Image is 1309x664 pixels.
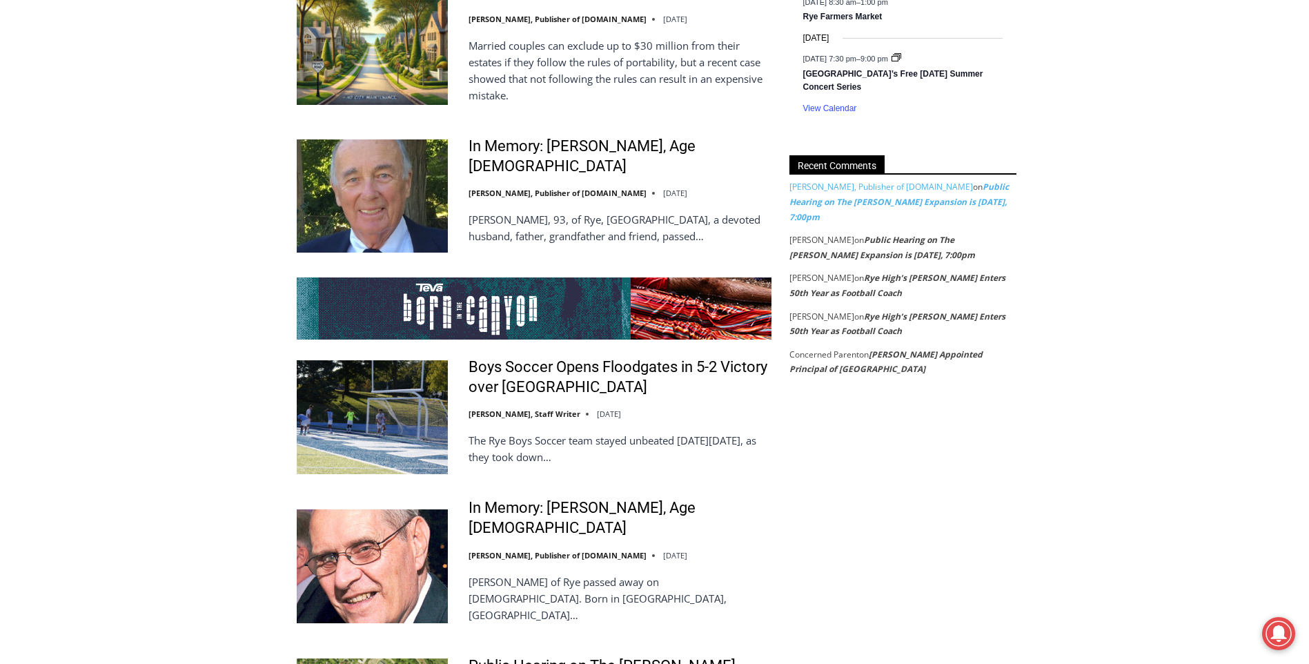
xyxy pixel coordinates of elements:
[161,119,168,133] div: 6
[789,272,1005,299] a: Rye High’s [PERSON_NAME] Enters 50th Year as Football Coach
[789,234,854,246] span: [PERSON_NAME]
[663,188,687,198] time: [DATE]
[297,139,448,253] img: In Memory: Richard Allen Hynson, Age 93
[297,509,448,623] img: In Memory: Donald J. Demas, Age 90
[803,55,890,63] time: –
[789,233,1016,262] footer: on
[4,142,135,195] span: Open Tues. - Sun. [PHONE_NUMBER]
[803,32,829,45] time: [DATE]
[469,550,647,560] a: [PERSON_NAME], Publisher of [DOMAIN_NAME]
[361,137,640,168] span: Intern @ [DOMAIN_NAME]
[789,347,1016,377] footer: on
[145,39,199,116] div: Two by Two Animal Haven & The Nature Company: The Wild World of Animals
[663,14,687,24] time: [DATE]
[469,358,771,397] a: Boys Soccer Opens Floodgates in 5-2 Victory over [GEOGRAPHIC_DATA]
[1,137,206,172] a: [PERSON_NAME] Read Sanctuary Fall Fest: [DATE]
[469,574,771,623] p: [PERSON_NAME] of Rye passed away on [DEMOGRAPHIC_DATA]. Born in [GEOGRAPHIC_DATA], [GEOGRAPHIC_DA...
[663,550,687,560] time: [DATE]
[803,69,983,93] a: [GEOGRAPHIC_DATA]’s Free [DATE] Summer Concert Series
[469,432,771,465] p: The Rye Boys Soccer team stayed unbeated [DATE][DATE], as they took down…
[789,311,1005,338] a: Rye High’s [PERSON_NAME] Enters 50th Year as Football Coach
[332,134,669,172] a: Intern @ [DOMAIN_NAME]
[11,139,184,170] h4: [PERSON_NAME] Read Sanctuary Fall Fest: [DATE]
[789,272,854,284] span: [PERSON_NAME]
[789,311,854,322] span: [PERSON_NAME]
[789,349,983,375] a: [PERSON_NAME] Appointed Principal of [GEOGRAPHIC_DATA]
[1,139,139,172] a: Open Tues. - Sun. [PHONE_NUMBER]
[789,179,1016,224] footer: on
[469,211,771,244] p: [PERSON_NAME], 93, of Rye, [GEOGRAPHIC_DATA], a devoted husband, father, grandfather and friend, ...
[803,55,856,63] span: [DATE] 7:30 pm
[789,181,1009,222] a: Public Hearing on The [PERSON_NAME] Expansion is [DATE], 7:00pm
[789,271,1016,300] footer: on
[803,12,883,23] a: Rye Farmers Market
[469,14,647,24] a: [PERSON_NAME], Publisher of [DOMAIN_NAME]
[469,37,771,104] p: Married couples can exclude up to $30 million from their estates if they follow the rules of port...
[155,119,158,133] div: /
[597,409,621,419] time: [DATE]
[469,137,771,176] a: In Memory: [PERSON_NAME], Age [DEMOGRAPHIC_DATA]
[789,234,975,261] a: Public Hearing on The [PERSON_NAME] Expansion is [DATE], 7:00pm
[469,498,771,538] a: In Memory: [PERSON_NAME], Age [DEMOGRAPHIC_DATA]
[860,55,888,63] span: 9:00 pm
[789,309,1016,339] footer: on
[789,181,973,193] a: [PERSON_NAME], Publisher of [DOMAIN_NAME]
[297,360,448,473] img: Boys Soccer Opens Floodgates in 5-2 Victory over Westlake
[803,104,857,114] a: View Calendar
[142,86,203,165] div: "[PERSON_NAME]'s draw is the fine variety of pristine raw fish kept on hand"
[789,349,859,360] span: Concerned Parent
[348,1,652,134] div: "We would have speakers with experience in local journalism speak to us about their experiences a...
[145,119,151,133] div: 6
[789,155,885,174] span: Recent Comments
[469,188,647,198] a: [PERSON_NAME], Publisher of [DOMAIN_NAME]
[469,409,580,419] a: [PERSON_NAME], Staff Writer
